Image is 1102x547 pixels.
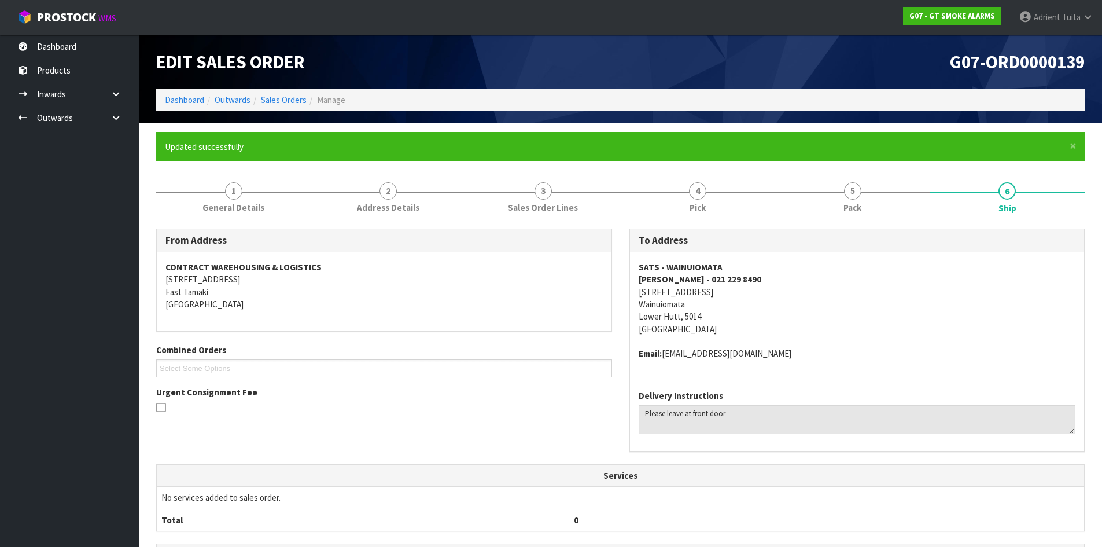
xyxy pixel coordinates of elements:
span: General Details [202,201,264,214]
span: × [1070,138,1077,154]
span: 5 [844,182,861,200]
span: ProStock [37,10,96,25]
span: 3 [535,182,552,200]
label: Combined Orders [156,344,226,356]
address: [STREET_ADDRESS] Wainuiomata Lower Hutt, 5014 [GEOGRAPHIC_DATA] [639,261,1076,336]
span: Sales Order Lines [508,201,578,214]
span: Updated successfully [165,141,244,152]
span: Pack [843,201,861,214]
td: No services added to sales order. [157,487,1084,509]
span: Manage [317,94,345,105]
strong: CONTRACT WAREHOUSING & LOGISTICS [165,262,322,273]
strong: G07 - GT SMOKE ALARMS [909,11,995,21]
span: Edit Sales Order [156,50,305,74]
label: Urgent Consignment Fee [156,386,257,398]
span: Address Details [357,201,419,214]
a: Outwards [215,94,250,105]
h3: From Address [165,235,603,246]
label: Delivery Instructions [639,390,723,402]
a: Sales Orders [261,94,307,105]
a: G07 - GT SMOKE ALARMS [903,7,1001,25]
span: 0 [574,515,578,526]
span: 6 [998,182,1016,200]
strong: [PERSON_NAME] - 021 229 8490 [639,274,761,285]
span: 1 [225,182,242,200]
span: 2 [379,182,397,200]
span: Adrient [1034,12,1060,23]
th: Services [157,465,1084,487]
span: Tuita [1062,12,1081,23]
address: [EMAIL_ADDRESS][DOMAIN_NAME] [639,347,1076,359]
small: WMS [98,13,116,24]
span: Pick [690,201,706,214]
strong: SATS - WAINUIOMATA [639,262,723,273]
span: 4 [689,182,706,200]
address: [STREET_ADDRESS] East Tamaki [GEOGRAPHIC_DATA] [165,261,603,311]
strong: email [639,348,662,359]
a: Dashboard [165,94,204,105]
img: cube-alt.png [17,10,32,24]
th: Total [157,509,569,531]
span: Ship [998,202,1016,214]
span: G07-ORD0000139 [950,50,1085,74]
h3: To Address [639,235,1076,246]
